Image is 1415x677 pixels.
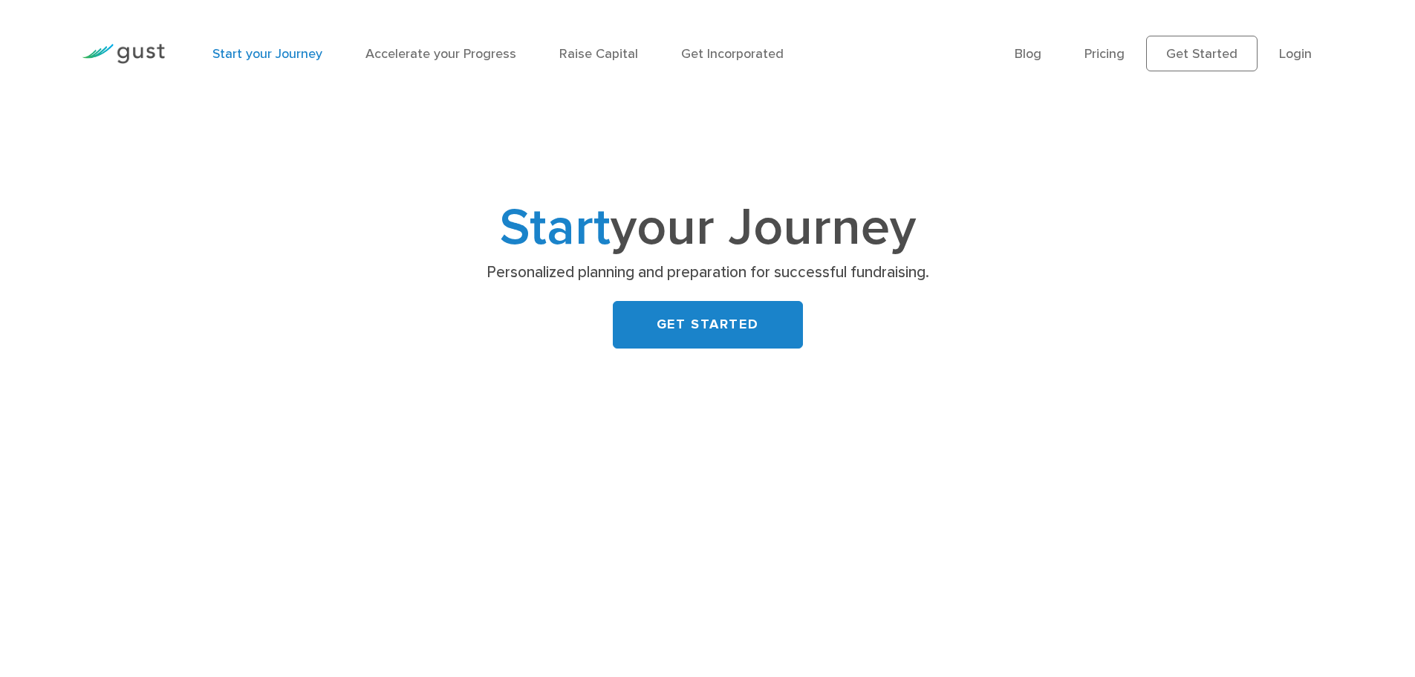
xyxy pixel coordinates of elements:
a: Start your Journey [212,46,322,62]
a: Get Incorporated [681,46,784,62]
a: Pricing [1084,46,1125,62]
img: Gust Logo [82,44,165,64]
a: Blog [1015,46,1041,62]
a: GET STARTED [613,301,803,349]
a: Get Started [1146,36,1258,71]
h1: your Journey [414,204,1001,252]
a: Login [1279,46,1312,62]
a: Raise Capital [559,46,638,62]
p: Personalized planning and preparation for successful fundraising. [420,262,995,283]
span: Start [500,196,611,259]
a: Accelerate your Progress [365,46,516,62]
